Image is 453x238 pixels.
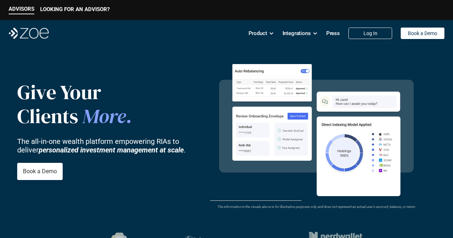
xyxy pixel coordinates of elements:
[82,103,126,130] span: More
[401,28,444,39] a: Book a Demo
[126,103,132,130] span: .
[217,205,416,209] em: The information in the visuals above is for illustrative purposes only and does not represent an ...
[408,30,437,37] p: Book a Demo
[17,163,63,180] a: Book a Demo
[17,105,197,128] p: Clients
[249,28,267,39] p: Product
[17,80,197,104] p: Give Your
[326,28,340,39] p: Press
[348,28,392,39] a: Log In
[39,146,184,154] strong: personalized investment management at scale
[40,6,110,13] p: LOOKING FOR AN ADVISOR?
[363,30,377,37] p: Log In
[9,6,34,12] p: ADVISORS
[326,26,340,40] a: Press
[283,28,311,39] p: Integrations
[17,137,197,154] p: The all-in-one wealth platform empowering RIAs to deliver .
[23,168,57,175] p: Book a Demo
